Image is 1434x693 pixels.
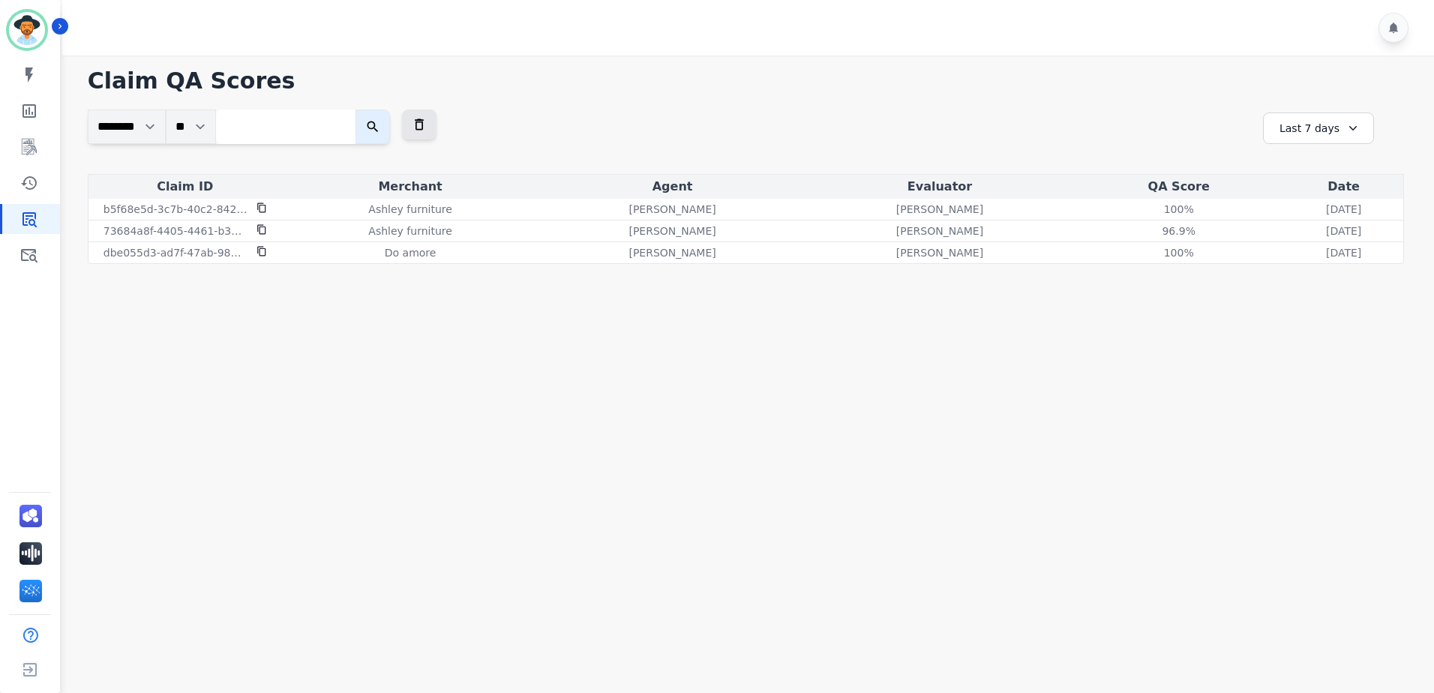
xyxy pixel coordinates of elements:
p: [PERSON_NAME] [628,202,715,217]
p: [PERSON_NAME] [896,202,983,217]
p: [DATE] [1326,202,1361,217]
div: Agent [541,178,802,196]
h1: Claim QA Scores [88,67,1404,94]
div: Evaluator [809,178,1070,196]
p: [DATE] [1326,223,1361,238]
div: 100 % [1145,202,1213,217]
p: dbe055d3-ad7f-47ab-9844-0f17ab066677 [103,245,247,260]
div: Date [1287,178,1400,196]
p: [DATE] [1326,245,1361,260]
p: Ashley furniture [368,223,451,238]
div: Claim ID [91,178,279,196]
p: Do amore [385,245,436,260]
div: Last 7 days [1263,112,1374,144]
p: [PERSON_NAME] [628,245,715,260]
img: Bordered avatar [9,12,45,48]
p: [PERSON_NAME] [896,223,983,238]
p: Ashley furniture [368,202,451,217]
div: QA Score [1076,178,1281,196]
p: b5f68e5d-3c7b-40c2-8421-627cf9b42a56 [103,202,247,217]
p: [PERSON_NAME] [896,245,983,260]
p: 73684a8f-4405-4461-b30a-c0e449d3c41b [103,223,247,238]
div: 96.9 % [1145,223,1213,238]
p: [PERSON_NAME] [628,223,715,238]
div: 100 % [1145,245,1213,260]
div: Merchant [285,178,536,196]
